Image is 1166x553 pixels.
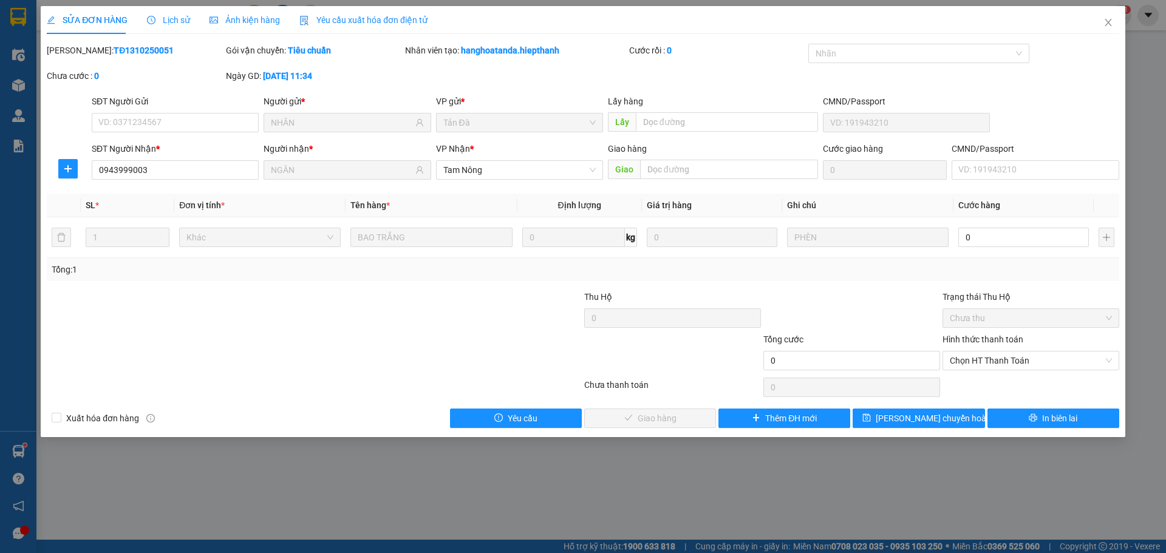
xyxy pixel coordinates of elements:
[186,228,333,246] span: Khác
[943,334,1023,344] label: Hình thức thanh toán
[1042,412,1077,425] span: In biên lai
[59,164,77,174] span: plus
[47,44,223,57] div: [PERSON_NAME]:
[787,228,949,247] input: Ghi Chú
[436,144,470,154] span: VP Nhận
[226,44,403,57] div: Gói vận chuyển:
[86,200,95,210] span: SL
[752,413,760,423] span: plus
[210,15,280,25] span: Ảnh kiện hàng
[636,112,818,132] input: Dọc đường
[415,166,424,174] span: user
[583,378,762,399] div: Chưa thanh toán
[608,112,636,132] span: Lấy
[94,71,99,81] b: 0
[264,95,431,108] div: Người gửi
[718,409,850,428] button: plusThêm ĐH mới
[647,200,692,210] span: Giá trị hàng
[608,144,647,154] span: Giao hàng
[958,200,1000,210] span: Cước hàng
[943,290,1119,304] div: Trạng thái Thu Hộ
[862,413,871,423] span: save
[640,160,818,179] input: Dọc đường
[763,334,803,344] span: Tổng cước
[952,142,1119,155] div: CMND/Passport
[1103,18,1113,27] span: close
[47,69,223,83] div: Chưa cước :
[350,200,390,210] span: Tên hàng
[147,15,190,25] span: Lịch sử
[950,309,1112,327] span: Chưa thu
[92,95,259,108] div: SĐT Người Gửi
[443,161,596,179] span: Tam Nông
[450,409,582,428] button: exclamation-circleYêu cầu
[443,114,596,132] span: Tản Đà
[263,71,312,81] b: [DATE] 11:34
[494,413,503,423] span: exclamation-circle
[52,228,71,247] button: delete
[765,412,817,425] span: Thêm ĐH mới
[299,15,428,25] span: Yêu cầu xuất hóa đơn điện tử
[508,412,537,425] span: Yêu cầu
[415,118,424,127] span: user
[667,46,672,55] b: 0
[61,412,144,425] span: Xuất hóa đơn hàng
[987,409,1119,428] button: printerIn biên lai
[823,160,947,180] input: Cước giao hàng
[647,228,777,247] input: 0
[350,228,512,247] input: VD: Bàn, Ghế
[146,414,155,422] span: info-circle
[558,200,601,210] span: Định lượng
[584,409,716,428] button: checkGiao hàng
[823,95,990,108] div: CMND/Passport
[52,263,450,276] div: Tổng: 1
[629,44,806,57] div: Cước rồi :
[436,95,603,108] div: VP gửi
[1029,413,1037,423] span: printer
[47,16,55,24] span: edit
[1091,6,1125,40] button: Close
[608,97,643,106] span: Lấy hàng
[853,409,984,428] button: save[PERSON_NAME] chuyển hoàn
[625,228,637,247] span: kg
[405,44,627,57] div: Nhân viên tạo:
[271,163,412,177] input: Tên người nhận
[288,46,331,55] b: Tiêu chuẩn
[58,159,78,178] button: plus
[147,16,155,24] span: clock-circle
[608,160,640,179] span: Giao
[1099,228,1114,247] button: plus
[47,15,128,25] span: SỬA ĐƠN HÀNG
[782,194,953,217] th: Ghi chú
[92,142,259,155] div: SĐT Người Nhận
[823,113,990,132] input: VD: 191943210
[950,351,1112,370] span: Chọn HT Thanh Toán
[226,69,403,83] div: Ngày GD:
[876,412,991,425] span: [PERSON_NAME] chuyển hoàn
[114,46,174,55] b: TĐ1310250051
[264,142,431,155] div: Người nhận
[299,16,309,25] img: icon
[179,200,225,210] span: Đơn vị tính
[271,116,412,129] input: Tên người gửi
[584,292,612,302] span: Thu Hộ
[461,46,559,55] b: hanghoatanda.hiepthanh
[823,144,883,154] label: Cước giao hàng
[210,16,218,24] span: picture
